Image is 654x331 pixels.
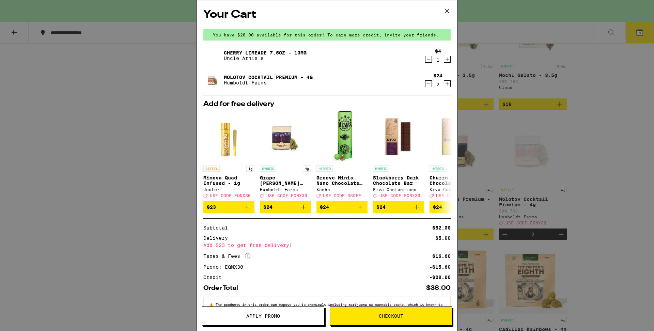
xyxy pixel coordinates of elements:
div: $52.00 [432,225,451,230]
span: Hi. Need any help? [4,5,49,10]
a: Open page for Blackberry Dark Chocolate Bar from Kiva Confections [373,111,424,201]
a: Open page for Groove Minis Nano Chocolate Bites from Kanha [316,111,368,201]
p: HYBRID [260,165,276,172]
div: $16.60 [432,254,451,258]
img: Kiva Confections - Churro Milk Chocolate Bar [430,111,481,162]
div: Subtotal [203,225,233,230]
span: $24 [433,204,442,210]
button: Increment [444,56,451,63]
span: $23 [207,204,216,210]
p: Uncle Arnie's [224,56,307,61]
div: Humboldt Farms [260,187,311,192]
span: $24 [376,204,386,210]
p: 4g [303,165,311,172]
button: Add to bag [260,201,311,213]
a: Molotov Cocktail Premium - 4g [224,75,313,80]
a: Open page for Churro Milk Chocolate Bar from Kiva Confections [430,111,481,201]
span: USE CODE EQNX30 [210,193,251,198]
div: Kanha [316,187,368,192]
img: Humboldt Farms - Grape Runtz Premium - 4g [260,111,311,162]
p: HYBRID [316,165,333,172]
p: Mimosa Quad Infused - 1g [203,175,254,186]
div: You have $20.00 available for this order! To earn more credit,invite your friends. [203,29,451,41]
div: $5.00 [435,236,451,240]
p: Churro Milk Chocolate Bar [430,175,481,186]
span: Apply Promo [246,314,280,318]
div: Kiva Confections [430,187,481,192]
span: USE CODE EQNX30 [266,193,307,198]
span: The products in this order can expose you to chemicals including marijuana or cannabis smoke, whi... [209,302,442,315]
button: Add to bag [203,201,254,213]
p: Grape [PERSON_NAME] Premium - 4g [260,175,311,186]
span: Checkout [379,314,403,318]
img: Cherry Limeade 7.5oz - 10mg [203,46,222,65]
button: Add to bag [430,201,481,213]
span: USE CODE EQNX30 [436,193,477,198]
div: Order Total [203,285,243,291]
img: Kiva Confections - Blackberry Dark Chocolate Bar [373,111,424,162]
span: invite your friends. [382,33,441,37]
div: $24 [433,73,442,78]
button: Add to bag [316,201,368,213]
p: Groove Minis Nano Chocolate Bites [316,175,368,186]
div: Promo: EQNX30 [203,265,248,269]
div: Credit [203,275,227,280]
img: Molotov Cocktail Premium - 4g [203,70,222,90]
span: $24 [263,204,272,210]
button: Checkout [330,306,452,326]
span: USE CODE EQNX30 [379,193,420,198]
a: Open page for Grape Runtz Premium - 4g from Humboldt Farms [260,111,311,201]
div: Jeeter [203,187,254,192]
div: -$20.00 [429,275,451,280]
span: $24 [320,204,329,210]
div: 1 [435,57,441,63]
span: ⚠️ [209,302,216,306]
img: Jeeter - Mimosa Quad Infused - 1g [203,111,254,162]
span: USE CODE 35OFF [323,193,361,198]
p: HYBRID [430,165,446,172]
a: Open page for Mimosa Quad Infused - 1g from Jeeter [203,111,254,201]
button: Apply Promo [202,306,324,326]
p: 1g [246,165,254,172]
p: HYBRID [373,165,389,172]
div: Taxes & Fees [203,253,250,259]
div: $38.00 [426,285,451,291]
button: Decrement [425,56,432,63]
div: Add $23 to get free delivery! [203,243,451,248]
div: -$15.60 [429,265,451,269]
span: You have $20.00 available for this order! To earn more credit, [213,33,382,37]
div: Kiva Confections [373,187,424,192]
a: Cherry Limeade 7.5oz - 10mg [224,50,307,56]
button: Increment [444,80,451,87]
p: Blackberry Dark Chocolate Bar [373,175,424,186]
div: Delivery [203,236,233,240]
p: Humboldt Farms [224,80,313,85]
h2: Your Cart [203,7,451,22]
button: Decrement [425,80,432,87]
img: Kanha - Groove Minis Nano Chocolate Bites [332,111,352,162]
div: $4 [435,48,441,54]
button: Add to bag [373,201,424,213]
div: 2 [433,82,442,87]
h2: Add for free delivery [203,101,451,108]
